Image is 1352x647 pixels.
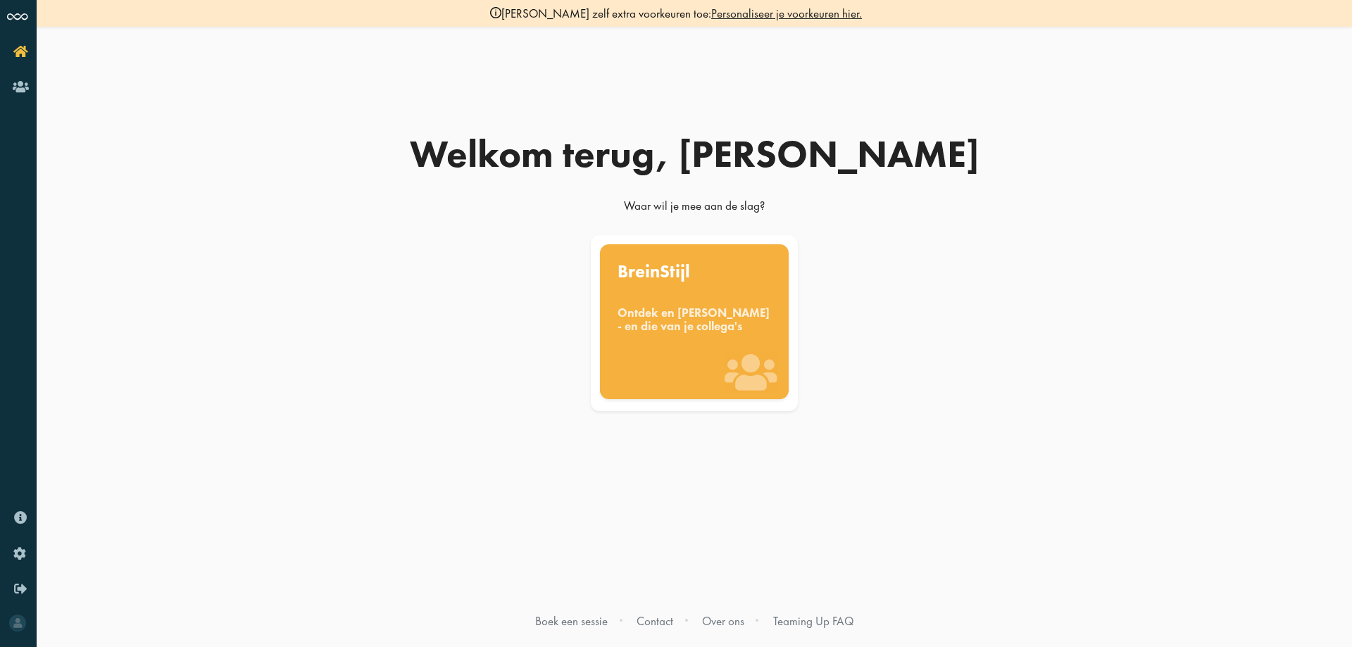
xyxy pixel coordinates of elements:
img: info-black.svg [490,7,501,18]
div: Waar wil je mee aan de slag? [356,198,1032,220]
div: BreinStijl [618,263,771,281]
a: Boek een sessie [535,613,608,629]
a: BreinStijl Ontdek en [PERSON_NAME] - en die van je collega's [588,235,801,411]
div: Ontdek en [PERSON_NAME] - en die van je collega's [618,306,771,334]
a: Contact [637,613,673,629]
a: Teaming Up FAQ [773,613,853,629]
a: Personaliseer je voorkeuren hier. [711,6,862,21]
a: Over ons [702,613,744,629]
div: Welkom terug, [PERSON_NAME] [356,135,1032,173]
